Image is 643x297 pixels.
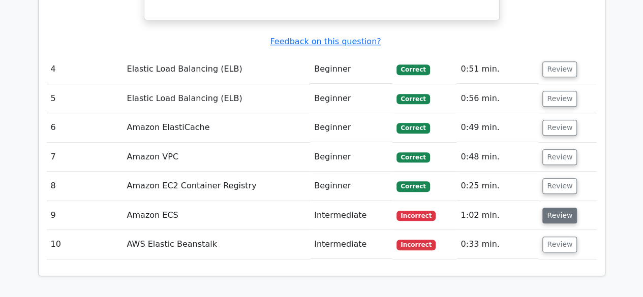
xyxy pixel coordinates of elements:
[270,37,381,46] a: Feedback on this question?
[47,55,123,84] td: 4
[456,230,538,259] td: 0:33 min.
[123,84,310,113] td: Elastic Load Balancing (ELB)
[310,230,392,259] td: Intermediate
[47,172,123,201] td: 8
[123,55,310,84] td: Elastic Load Balancing (ELB)
[310,201,392,230] td: Intermediate
[123,230,310,259] td: AWS Elastic Beanstalk
[310,84,392,113] td: Beginner
[456,143,538,172] td: 0:48 min.
[396,152,430,162] span: Correct
[310,143,392,172] td: Beginner
[456,113,538,142] td: 0:49 min.
[542,61,577,77] button: Review
[123,113,310,142] td: Amazon ElastiCache
[396,211,436,221] span: Incorrect
[396,64,430,75] span: Correct
[396,240,436,250] span: Incorrect
[47,113,123,142] td: 6
[456,172,538,201] td: 0:25 min.
[310,55,392,84] td: Beginner
[123,201,310,230] td: Amazon ECS
[396,94,430,104] span: Correct
[542,178,577,194] button: Review
[123,143,310,172] td: Amazon VPC
[47,143,123,172] td: 7
[396,181,430,191] span: Correct
[456,55,538,84] td: 0:51 min.
[456,201,538,230] td: 1:02 min.
[542,237,577,252] button: Review
[310,113,392,142] td: Beginner
[47,230,123,259] td: 10
[542,120,577,136] button: Review
[542,149,577,165] button: Review
[396,123,430,133] span: Correct
[542,91,577,107] button: Review
[542,208,577,223] button: Review
[310,172,392,201] td: Beginner
[456,84,538,113] td: 0:56 min.
[123,172,310,201] td: Amazon EC2 Container Registry
[47,201,123,230] td: 9
[47,84,123,113] td: 5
